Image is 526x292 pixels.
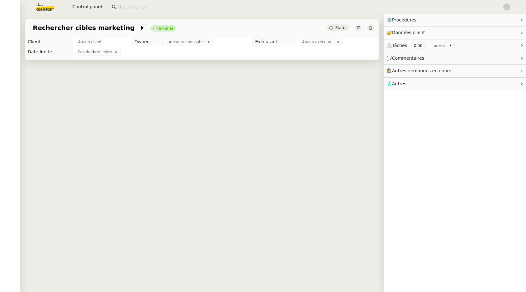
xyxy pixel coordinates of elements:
[392,68,451,73] span: Autres demandes en cours
[392,81,406,86] span: Autres
[384,39,526,52] div: ⏲️Tâches 0:00 actions
[387,81,406,86] span: 🧴
[387,29,428,36] span: 🔐
[78,39,102,45] span: Aucun client
[25,47,73,57] td: Date limite
[387,43,458,48] span: ⏲️
[131,37,163,47] td: Owner
[253,37,297,47] td: Exécutant
[33,25,139,31] span: Rechercher cibles marketing
[411,43,425,49] nz-tag: 0:00
[392,43,407,48] span: Tâches
[384,52,526,64] div: 💬Commentaires
[387,68,454,73] span: 🕵️
[384,78,526,90] div: 🧴Autres
[387,16,419,24] span: ⚙️
[434,44,445,48] small: actions
[302,39,336,45] span: Aucun exécutant
[118,3,496,11] input: Rechercher
[387,56,427,61] span: 💬
[392,56,424,61] span: Commentaires
[335,26,347,30] span: Statut
[25,37,73,47] td: Client
[384,27,526,39] div: 🔐Données client
[392,17,417,22] span: Procédures
[72,3,102,10] span: Control panel
[157,27,174,30] div: Terminé
[169,39,207,45] span: Aucun responsable
[78,49,114,55] span: Pas de date limite
[67,3,106,11] button: Control panel
[384,65,526,77] div: 🕵️Autres demandes en cours
[384,14,526,26] div: ⚙️Procédures
[392,30,425,35] span: Données client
